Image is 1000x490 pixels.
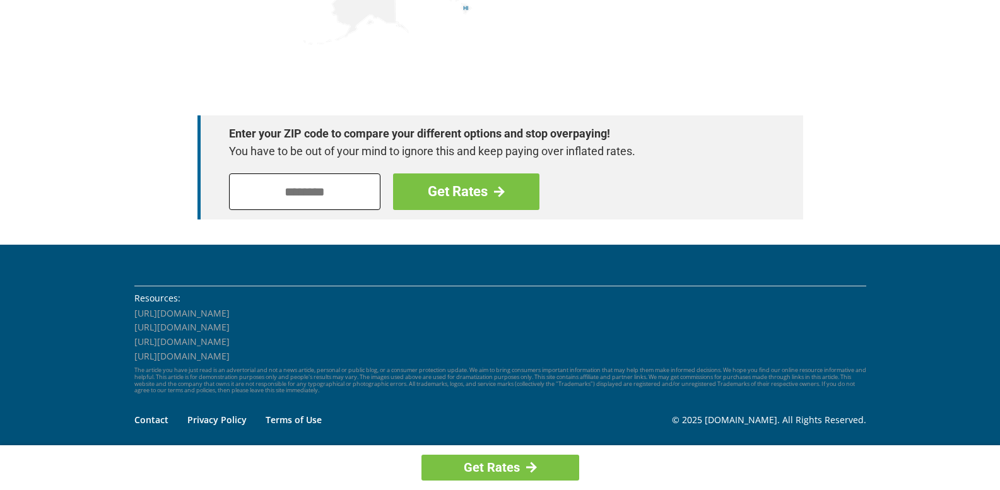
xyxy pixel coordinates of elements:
a: Get Rates [421,455,579,481]
a: Get Rates [393,173,539,210]
a: [URL][DOMAIN_NAME] [134,307,230,319]
li: Resources: [134,291,866,305]
p: © 2025 [DOMAIN_NAME]. All Rights Reserved. [672,413,866,427]
p: You have to be out of your mind to ignore this and keep paying over inflated rates. [229,143,759,160]
a: [URL][DOMAIN_NAME] [134,321,230,333]
strong: Enter your ZIP code to compare your different options and stop overpaying! [229,125,759,143]
p: The article you have just read is an advertorial and not a news article, personal or public blog,... [134,367,866,394]
a: Privacy Policy [187,414,247,426]
a: [URL][DOMAIN_NAME] [134,350,230,362]
a: [URL][DOMAIN_NAME] [134,335,230,347]
a: Terms of Use [266,414,322,426]
a: Contact [134,414,168,426]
